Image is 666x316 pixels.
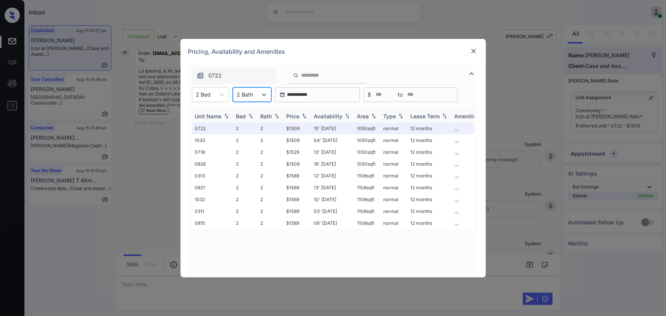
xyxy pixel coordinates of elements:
[408,193,452,205] td: 12 months
[381,123,408,134] td: normal
[192,182,233,193] td: 0821
[236,113,246,119] div: Bed
[408,134,452,146] td: 12 months
[381,146,408,158] td: normal
[408,217,452,229] td: 12 months
[398,90,403,99] span: to
[354,205,381,217] td: 1108 sqft
[354,123,381,134] td: 1050 sqft
[284,123,311,134] td: $1509
[408,182,452,193] td: 12 months
[209,71,222,80] span: 0722
[284,158,311,170] td: $1509
[192,170,233,182] td: 0313
[293,72,299,79] img: icon-zuma
[261,113,272,119] div: Bath
[284,205,311,217] td: $1589
[233,182,258,193] td: 2
[411,113,440,119] div: Lease Term
[408,170,452,182] td: 12 months
[181,39,486,64] div: Pricing, Availability and Amenities
[233,205,258,217] td: 2
[311,193,354,205] td: 10' [DATE]
[354,146,381,158] td: 1050 sqft
[192,193,233,205] td: 1032
[233,123,258,134] td: 2
[311,158,354,170] td: 18' [DATE]
[470,47,477,55] img: close
[408,205,452,217] td: 12 months
[354,134,381,146] td: 1050 sqft
[311,205,354,217] td: 03' [DATE]
[384,113,396,119] div: Type
[354,170,381,182] td: 1108 sqft
[284,193,311,205] td: $1569
[233,158,258,170] td: 2
[368,90,371,99] span: $
[192,217,233,229] td: 0815
[258,217,284,229] td: 2
[195,113,222,119] div: Unit Name
[192,134,233,146] td: 1033
[381,193,408,205] td: normal
[273,113,281,119] img: sorting
[408,158,452,170] td: 12 months
[311,170,354,182] td: 12' [DATE]
[311,134,354,146] td: 04' [DATE]
[223,113,230,119] img: sorting
[455,113,480,119] div: Amenities
[354,193,381,205] td: 1108 sqft
[311,217,354,229] td: 06' [DATE]
[233,217,258,229] td: 2
[357,113,369,119] div: Area
[381,205,408,217] td: normal
[284,170,311,182] td: $1589
[381,134,408,146] td: normal
[381,158,408,170] td: normal
[258,146,284,158] td: 2
[258,170,284,182] td: 2
[311,146,354,158] td: 13' [DATE]
[233,134,258,146] td: 2
[284,182,311,193] td: $1569
[284,134,311,146] td: $1509
[258,205,284,217] td: 2
[247,113,255,119] img: sorting
[233,170,258,182] td: 2
[192,123,233,134] td: 0722
[311,123,354,134] td: 15' [DATE]
[354,182,381,193] td: 1108 sqft
[311,182,354,193] td: 13' [DATE]
[467,69,476,78] img: icon-zuma
[381,170,408,182] td: normal
[192,205,233,217] td: 0311
[381,182,408,193] td: normal
[314,113,343,119] div: Availability
[343,113,351,119] img: sorting
[300,113,308,119] img: sorting
[284,146,311,158] td: $1529
[192,146,233,158] td: 0718
[287,113,300,119] div: Price
[381,217,408,229] td: normal
[354,217,381,229] td: 1108 sqft
[397,113,405,119] img: sorting
[284,217,311,229] td: $1589
[233,146,258,158] td: 2
[258,158,284,170] td: 2
[192,158,233,170] td: 0826
[197,72,204,79] img: icon-zuma
[408,146,452,158] td: 12 months
[258,123,284,134] td: 2
[233,193,258,205] td: 2
[354,158,381,170] td: 1050 sqft
[441,113,448,119] img: sorting
[408,123,452,134] td: 12 months
[258,193,284,205] td: 2
[258,134,284,146] td: 2
[370,113,377,119] img: sorting
[258,182,284,193] td: 2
